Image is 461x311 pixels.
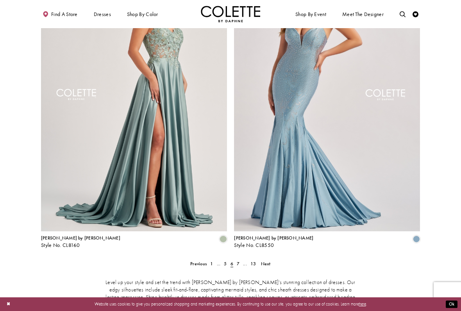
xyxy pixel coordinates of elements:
[398,6,407,22] a: Toggle search
[241,259,249,268] a: ...
[41,6,79,22] a: Find a store
[201,6,260,22] img: Colette by Daphne
[127,11,158,17] span: Shop by color
[41,242,80,248] span: Style No. CL8160
[209,259,215,268] a: 1
[234,242,274,248] span: Style No. CL8550
[4,299,13,309] button: Close Dialog
[224,261,227,267] span: 5
[237,261,239,267] span: 7
[249,259,258,268] a: 13
[295,11,326,17] span: Shop By Event
[243,261,247,267] span: ...
[51,11,78,17] span: Find a store
[341,6,385,22] a: Meet the designer
[234,235,313,241] span: [PERSON_NAME] by [PERSON_NAME]
[230,261,233,267] span: 6
[43,300,418,308] p: Website uses cookies to give you personalized shopping and marketing experiences. By continuing t...
[342,11,384,17] span: Meet the designer
[359,301,366,307] a: here
[94,11,111,17] span: Dresses
[220,236,227,243] i: Sage
[41,236,120,248] div: Colette by Daphne Style No. CL8160
[222,259,229,268] a: 5
[190,261,207,267] span: Previous
[446,300,457,308] button: Submit Dialog
[210,261,213,267] span: 1
[125,6,159,22] span: Shop by color
[92,6,113,22] span: Dresses
[215,259,222,268] a: ...
[189,259,209,268] a: Prev Page
[217,261,221,267] span: ...
[235,259,241,268] a: 7
[413,236,420,243] i: Dusty Blue
[41,235,120,241] span: [PERSON_NAME] by [PERSON_NAME]
[259,259,272,268] a: Next Page
[250,261,256,267] span: 13
[234,236,313,248] div: Colette by Daphne Style No. CL8550
[411,6,420,22] a: Check Wishlist
[229,259,235,268] span: Current page
[201,6,260,22] a: Visit Home Page
[294,6,327,22] span: Shop By Event
[261,261,271,267] span: Next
